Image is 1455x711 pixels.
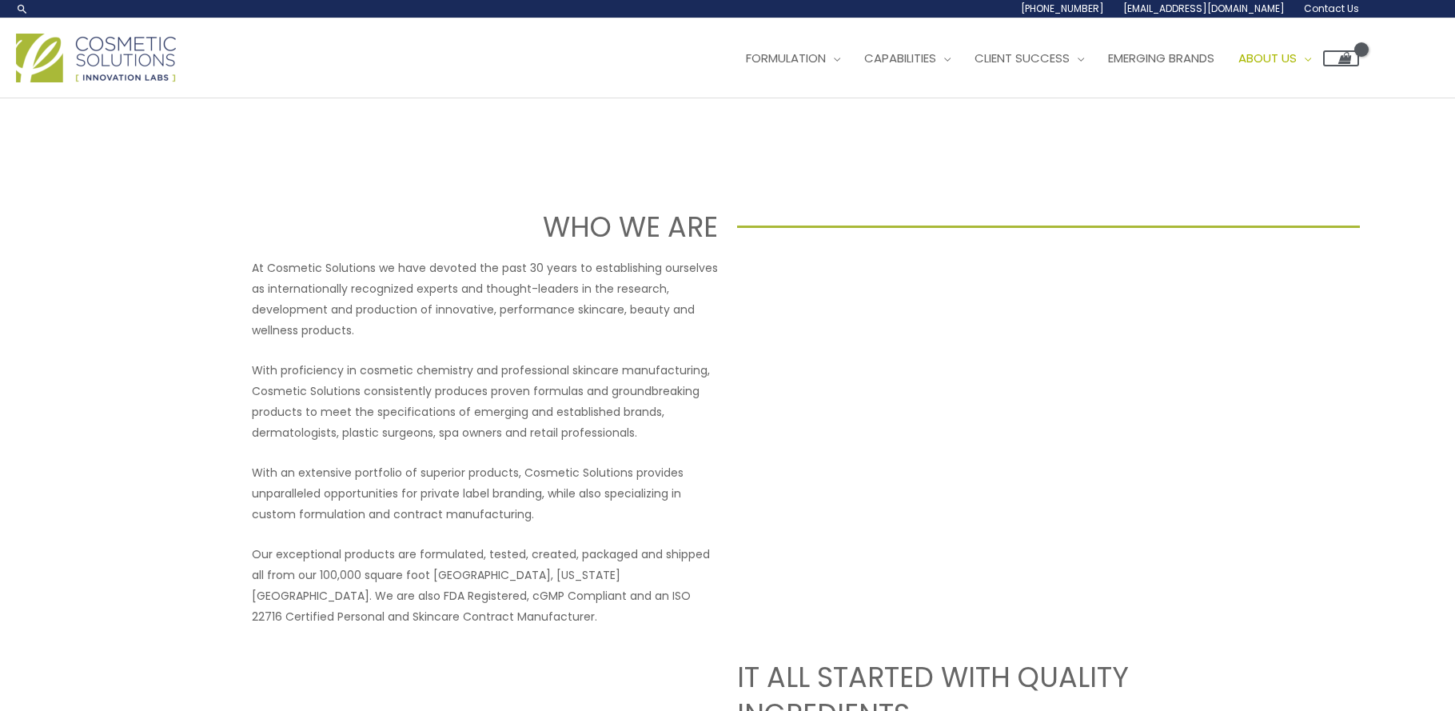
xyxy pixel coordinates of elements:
[252,544,718,627] p: Our exceptional products are formulated, tested, created, packaged and shipped all from our 100,0...
[252,360,718,443] p: With proficiency in cosmetic chemistry and professional skincare manufacturing, Cosmetic Solution...
[1108,50,1214,66] span: Emerging Brands
[252,258,718,341] p: At Cosmetic Solutions we have devoted the past 30 years to establishing ourselves as internationa...
[746,50,826,66] span: Formulation
[864,50,936,66] span: Capabilities
[1021,2,1104,15] span: [PHONE_NUMBER]
[963,34,1096,82] a: Client Success
[96,207,719,246] h1: WHO WE ARE
[975,50,1070,66] span: Client Success
[1238,50,1297,66] span: About Us
[734,34,852,82] a: Formulation
[1096,34,1226,82] a: Emerging Brands
[737,258,1203,520] iframe: Get to know Cosmetic Solutions Private Label Skin Care
[252,462,718,525] p: With an extensive portfolio of superior products, Cosmetic Solutions provides unparalleled opport...
[1123,2,1285,15] span: [EMAIL_ADDRESS][DOMAIN_NAME]
[16,34,176,82] img: Cosmetic Solutions Logo
[1304,2,1359,15] span: Contact Us
[722,34,1359,82] nav: Site Navigation
[16,2,29,15] a: Search icon link
[1323,50,1359,66] a: View Shopping Cart, empty
[1226,34,1323,82] a: About Us
[852,34,963,82] a: Capabilities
